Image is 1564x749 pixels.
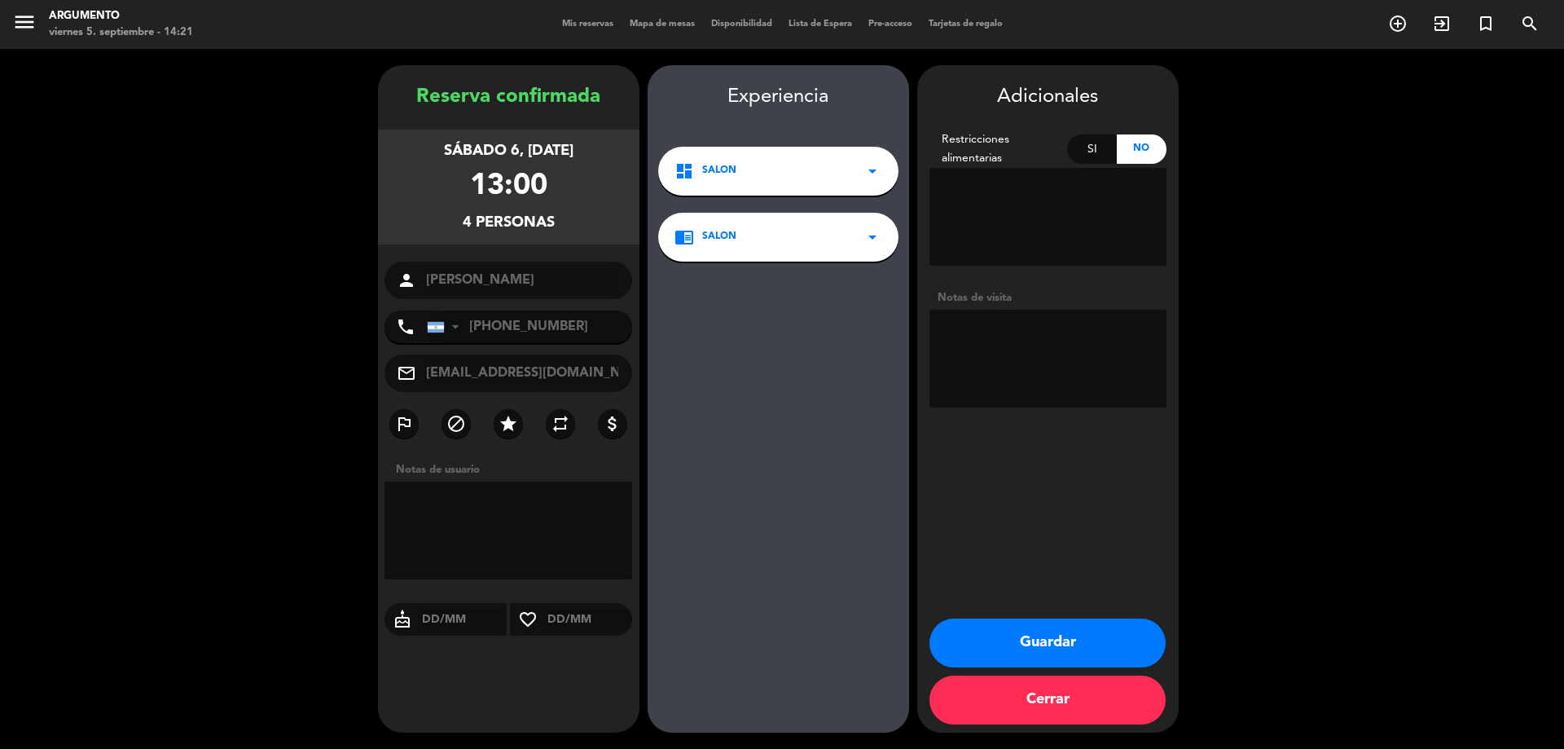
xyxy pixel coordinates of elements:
[702,163,736,179] span: SALON
[648,82,909,113] div: Experiencia
[378,82,639,113] div: Reserva confirmada
[420,610,507,630] input: DD/MM
[510,610,546,629] i: favorite_border
[397,363,416,383] i: mail_outline
[554,20,622,29] span: Mis reservas
[622,20,703,29] span: Mapa de mesas
[12,10,37,34] i: menu
[1432,14,1452,33] i: exit_to_app
[674,161,694,181] i: dashboard
[703,20,780,29] span: Disponibilidad
[499,414,518,434] i: star
[446,414,466,434] i: block
[1117,134,1166,164] div: No
[384,610,420,629] i: cake
[388,461,639,478] div: Notas de usuario
[1067,134,1117,164] div: Si
[396,317,415,337] i: phone
[603,414,622,434] i: attach_money
[397,271,416,290] i: person
[920,20,1011,29] span: Tarjetas de regalo
[470,163,547,211] div: 13:00
[863,227,882,247] i: arrow_drop_down
[551,414,570,434] i: repeat
[444,139,573,163] div: sábado 6, [DATE]
[49,24,193,41] div: viernes 5. septiembre - 14:21
[929,130,1068,168] div: Restricciones alimentarias
[1388,14,1408,33] i: add_circle_outline
[1520,14,1540,33] i: search
[929,676,1166,725] button: Cerrar
[929,619,1166,667] button: Guardar
[12,10,37,40] button: menu
[428,311,465,342] div: Argentina: +54
[860,20,920,29] span: Pre-acceso
[929,289,1166,306] div: Notas de visita
[674,227,694,247] i: chrome_reader_mode
[702,229,736,245] span: SALON
[929,82,1166,113] div: Adicionales
[546,610,633,630] input: DD/MM
[463,211,555,235] div: 4 personas
[49,8,193,24] div: Argumento
[780,20,860,29] span: Lista de Espera
[394,414,414,434] i: outlined_flag
[863,161,882,181] i: arrow_drop_down
[1476,14,1496,33] i: turned_in_not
